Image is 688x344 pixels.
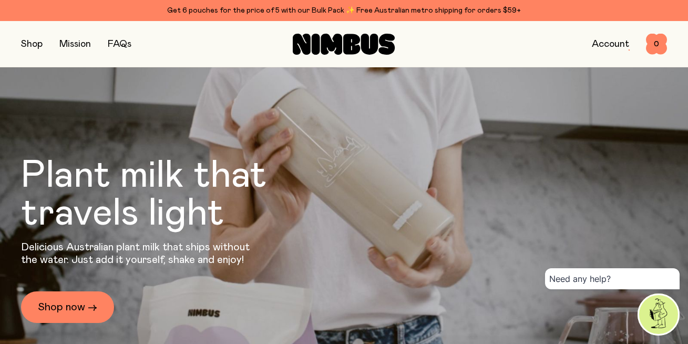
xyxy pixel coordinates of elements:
[21,157,324,232] h1: Plant milk that travels light
[21,241,256,266] p: Delicious Australian plant milk that ships without the water. Just add it yourself, shake and enjoy!
[21,291,114,323] a: Shop now →
[545,268,680,289] div: Need any help?
[108,39,131,49] a: FAQs
[21,4,667,17] div: Get 6 pouches for the price of 5 with our Bulk Pack ✨ Free Australian metro shipping for orders $59+
[59,39,91,49] a: Mission
[592,39,629,49] a: Account
[646,34,667,55] button: 0
[639,295,678,334] img: agent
